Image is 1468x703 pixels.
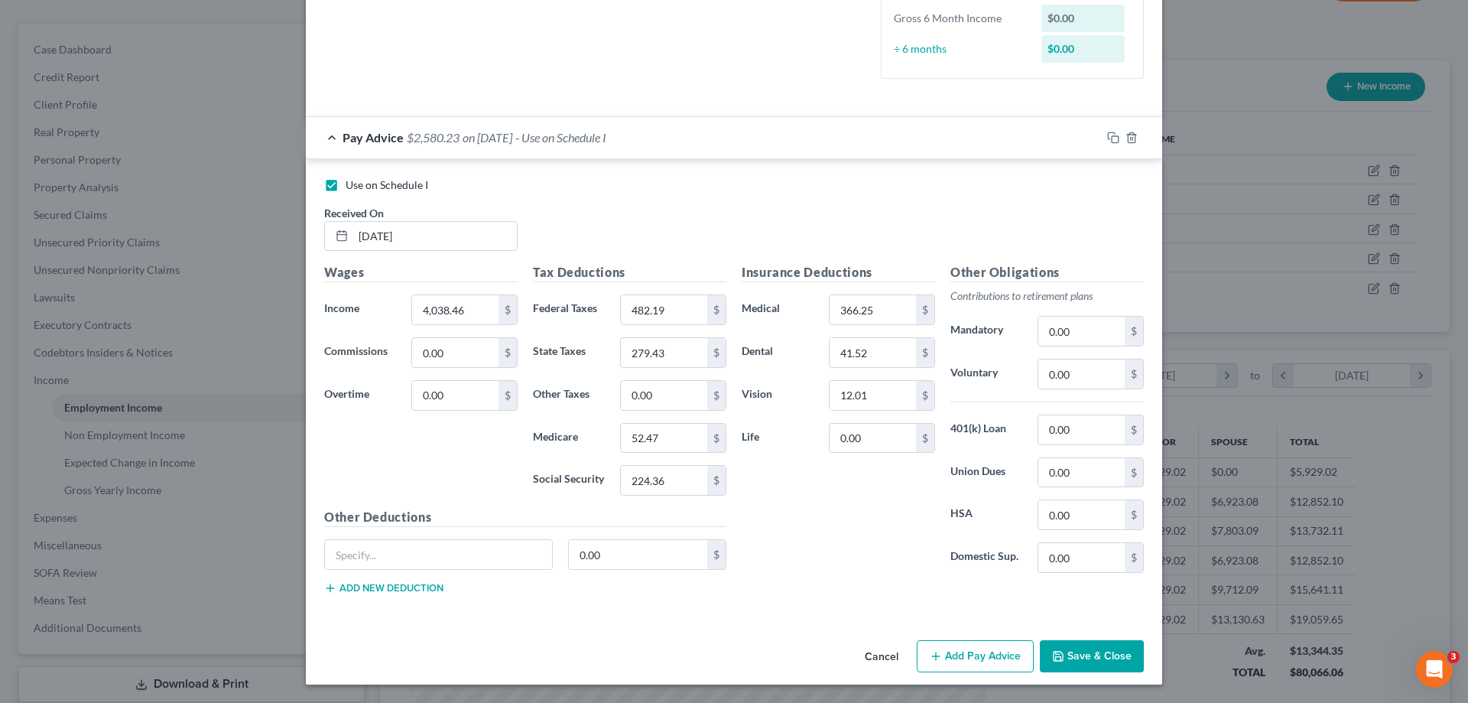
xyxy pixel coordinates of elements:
input: 0.00 [621,424,707,453]
input: 0.00 [1038,360,1125,389]
label: Other Taxes [525,380,612,411]
input: 0.00 [1038,415,1125,444]
span: Income [324,301,359,314]
span: 3 [1447,651,1460,663]
input: Specify... [325,540,552,569]
input: 0.00 [412,295,499,324]
iframe: Intercom live chat [1416,651,1453,688]
label: State Taxes [525,337,612,368]
input: 0.00 [412,338,499,367]
button: Save & Close [1040,640,1144,672]
label: HSA [943,500,1030,530]
span: Pay Advice [343,130,404,145]
label: Commissions [317,337,404,368]
p: Contributions to retirement plans [950,288,1144,304]
input: 0.00 [830,295,916,324]
div: $ [916,424,934,453]
button: Add new deduction [324,582,443,594]
div: $ [916,381,934,410]
label: Vision [734,380,821,411]
input: 0.00 [621,381,707,410]
input: 0.00 [830,338,916,367]
h5: Other Deductions [324,508,726,527]
button: Add Pay Advice [917,640,1034,672]
label: Overtime [317,380,404,411]
input: 0.00 [621,295,707,324]
input: 0.00 [1038,317,1125,346]
div: Gross 6 Month Income [886,11,1034,26]
label: Medicare [525,423,612,454]
input: 0.00 [830,424,916,453]
div: $ [707,466,726,495]
span: Received On [324,207,384,220]
span: $2,580.23 [407,130,460,145]
label: Dental [734,337,821,368]
div: $ [1125,543,1143,572]
div: $ [1125,415,1143,444]
div: $ [707,424,726,453]
input: 0.00 [1038,543,1125,572]
label: Union Dues [943,457,1030,488]
label: 401(k) Loan [943,415,1030,445]
div: $ [707,338,726,367]
div: $ [707,540,726,569]
span: on [DATE] [463,130,512,145]
div: $ [707,381,726,410]
div: $ [707,295,726,324]
input: 0.00 [830,381,916,410]
div: $ [1125,500,1143,529]
div: $ [499,295,517,324]
span: - Use on Schedule I [515,130,606,145]
div: $ [499,381,517,410]
span: Use on Schedule I [346,178,428,191]
h5: Other Obligations [950,263,1144,282]
button: Cancel [853,642,911,672]
div: $ [916,295,934,324]
h5: Insurance Deductions [742,263,935,282]
div: $ [1125,317,1143,346]
label: Federal Taxes [525,295,612,325]
label: Social Security [525,465,612,496]
label: Mandatory [943,316,1030,347]
input: 0.00 [621,338,707,367]
div: $ [1125,360,1143,389]
h5: Wages [324,263,518,282]
div: $ [499,338,517,367]
label: Medical [734,295,821,325]
label: Life [734,423,821,454]
div: $ [916,338,934,367]
input: 0.00 [569,540,708,569]
div: $0.00 [1041,35,1125,63]
div: ÷ 6 months [886,41,1034,57]
h5: Tax Deductions [533,263,726,282]
div: $0.00 [1041,5,1125,32]
input: 0.00 [1038,500,1125,529]
input: 0.00 [412,381,499,410]
div: $ [1125,458,1143,487]
label: Domestic Sup. [943,542,1030,573]
label: Voluntary [943,359,1030,389]
input: MM/DD/YYYY [353,222,517,251]
input: 0.00 [1038,458,1125,487]
input: 0.00 [621,466,707,495]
